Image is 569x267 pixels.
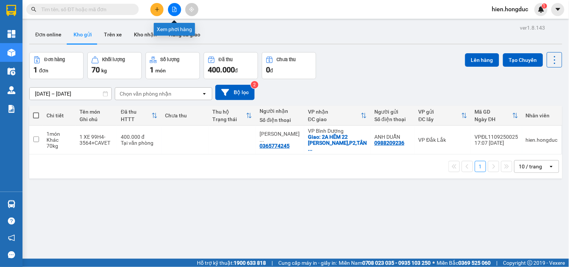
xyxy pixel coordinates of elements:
[486,4,534,14] span: hien.hongduc
[219,57,233,62] div: Đã thu
[475,134,518,140] div: VPĐL1109250025
[41,5,130,13] input: Tìm tên, số ĐT hoặc mã đơn
[278,259,337,267] span: Cung cấp máy in - giấy in:
[8,200,15,208] img: warehouse-icon
[212,109,246,115] div: Thu hộ
[197,259,266,267] span: Hỗ trợ kỹ thuật:
[8,251,15,258] span: message
[526,112,558,118] div: Nhân viên
[87,52,142,79] button: Khối lượng70kg
[80,116,114,122] div: Ghi chú
[92,65,100,74] span: 70
[208,65,235,74] span: 400.000
[47,137,72,143] div: Khác
[415,106,471,126] th: Toggle SortBy
[520,24,545,32] div: ver 1.8.143
[146,52,200,79] button: Số lượng1món
[121,134,158,140] div: 400.000 đ
[308,109,361,115] div: VP nhận
[8,105,15,113] img: solution-icon
[47,131,72,137] div: 1 món
[189,7,194,12] span: aim
[542,3,547,9] sup: 1
[8,86,15,94] img: warehouse-icon
[308,128,367,134] div: VP Bình Dương
[47,112,72,118] div: Chi tiết
[437,259,491,267] span: Miền Bắc
[497,259,498,267] span: |
[102,57,125,62] div: Khối lượng
[8,217,15,225] span: question-circle
[475,161,486,172] button: 1
[260,143,290,149] div: 0365774245
[526,137,558,143] div: hien.hongduc
[260,131,300,143] div: NGUYỄN PHI HÙNG
[260,108,300,114] div: Người nhận
[543,3,546,9] span: 1
[459,260,491,266] strong: 0369 525 060
[29,25,68,43] button: Đơn online
[150,3,164,16] button: plus
[266,65,270,74] span: 0
[374,134,411,140] div: ANH DUẪN
[374,140,404,146] div: 0988209236
[121,140,158,146] div: Tại văn phòng
[120,90,171,97] div: Chọn văn phòng nhận
[270,67,273,73] span: đ
[475,109,512,115] div: Mã GD
[29,52,84,79] button: Đơn hàng1đơn
[519,163,542,170] div: 10 / trang
[172,7,177,12] span: file-add
[209,106,256,126] th: Toggle SortBy
[260,137,264,143] span: ...
[8,67,15,75] img: warehouse-icon
[68,25,98,43] button: Kho gửi
[8,30,15,38] img: dashboard-icon
[548,163,554,169] svg: open
[339,259,431,267] span: Miền Nam
[161,57,180,62] div: Số lượng
[33,65,38,74] span: 1
[471,106,522,126] th: Toggle SortBy
[80,134,114,146] div: 1 XE 99H4-3564+CAVET
[101,67,107,73] span: kg
[128,25,163,43] button: Kho nhận
[433,261,435,264] span: ⚪️
[201,91,207,97] svg: open
[121,109,152,115] div: Đã thu
[272,259,273,267] span: |
[121,116,152,122] div: HTTT
[475,116,512,122] div: Ngày ĐH
[8,49,15,57] img: warehouse-icon
[30,88,111,100] input: Select a date range.
[165,112,205,118] div: Chưa thu
[6,5,16,16] img: logo-vxr
[374,116,411,122] div: Số điện thoại
[262,52,316,79] button: Chưa thu0đ
[39,67,48,73] span: đơn
[80,109,114,115] div: Tên món
[465,53,499,67] button: Lên hàng
[155,67,166,73] span: món
[538,6,545,13] img: icon-new-feature
[168,3,181,16] button: file-add
[215,85,255,100] button: Bộ lọc
[8,234,15,241] span: notification
[204,52,258,79] button: Đã thu400.000đ
[150,65,154,74] span: 1
[98,25,128,43] button: Trên xe
[235,67,238,73] span: đ
[475,140,518,146] div: 17:07 [DATE]
[551,3,564,16] button: caret-down
[251,81,258,88] sup: 2
[527,260,533,265] span: copyright
[155,7,160,12] span: plus
[555,6,561,13] span: caret-down
[308,134,367,152] div: Giao: 2A HẼM 22 LAM SƠN,P2,TÂN BÌNH
[277,57,296,62] div: Chưa thu
[44,57,65,62] div: Đơn hàng
[419,109,461,115] div: VP gửi
[419,137,467,143] div: VP Đắk Lắk
[31,7,36,12] span: search
[117,106,161,126] th: Toggle SortBy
